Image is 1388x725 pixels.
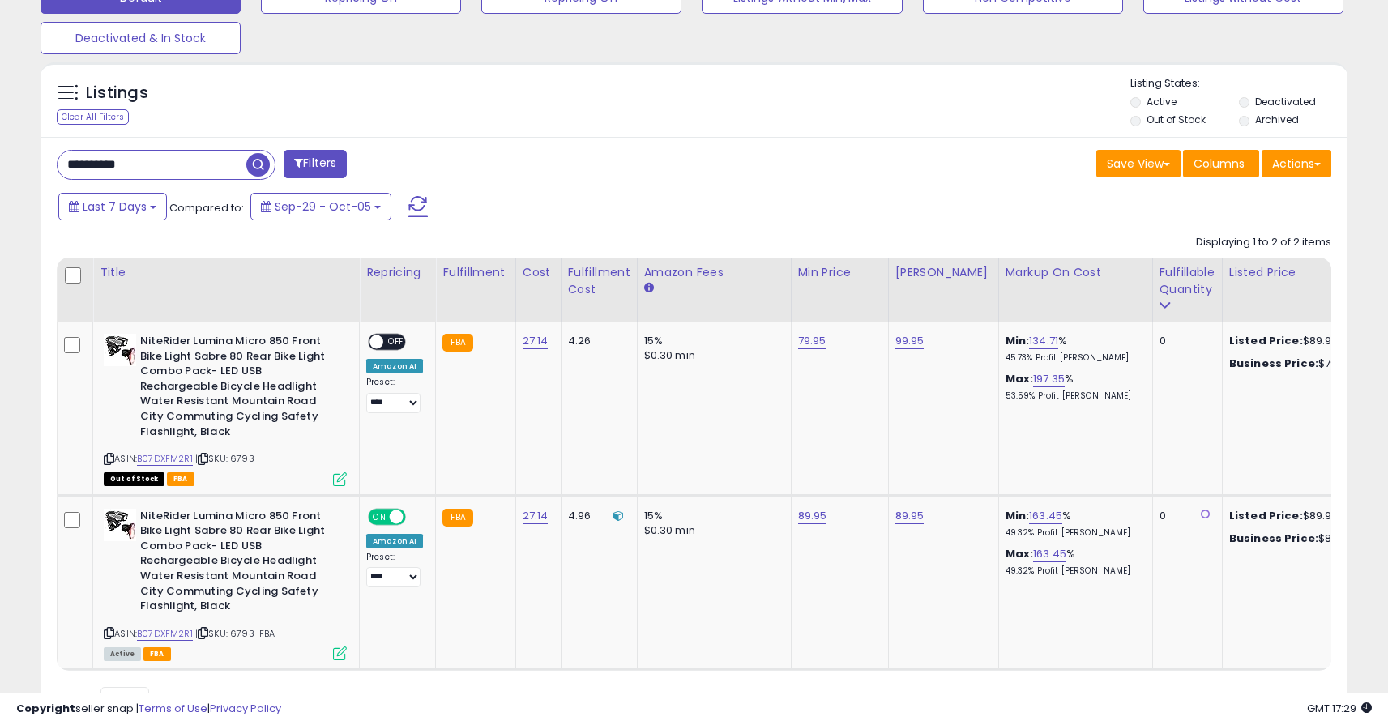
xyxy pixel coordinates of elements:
[1006,264,1146,281] div: Markup on Cost
[1006,371,1034,386] b: Max:
[644,523,779,538] div: $0.30 min
[250,193,391,220] button: Sep-29 - Oct-05
[195,627,275,640] span: | SKU: 6793-FBA
[644,348,779,363] div: $0.30 min
[1160,334,1210,348] div: 0
[1130,76,1347,92] p: Listing States:
[1183,150,1259,177] button: Columns
[644,264,784,281] div: Amazon Fees
[1229,531,1318,546] b: Business Price:
[568,264,630,298] div: Fulfillment Cost
[1255,113,1299,126] label: Archived
[798,333,826,349] a: 79.95
[1147,113,1206,126] label: Out of Stock
[895,508,925,524] a: 89.95
[1006,547,1140,577] div: %
[1160,264,1215,298] div: Fulfillable Quantity
[1006,352,1140,364] p: 45.73% Profit [PERSON_NAME]
[16,701,75,716] strong: Copyright
[644,334,779,348] div: 15%
[137,452,193,466] a: B07DXFM2R1
[195,452,254,465] span: | SKU: 6793
[41,22,241,54] button: Deactivated & In Stock
[798,264,882,281] div: Min Price
[1262,150,1331,177] button: Actions
[383,335,409,349] span: OFF
[143,647,171,661] span: FBA
[1006,333,1030,348] b: Min:
[1229,356,1318,371] b: Business Price:
[167,472,194,486] span: FBA
[1006,565,1140,577] p: 49.32% Profit [PERSON_NAME]
[284,150,347,178] button: Filters
[275,198,371,215] span: Sep-29 - Oct-05
[104,334,347,484] div: ASIN:
[83,198,147,215] span: Last 7 Days
[104,509,347,659] div: ASIN:
[523,508,549,524] a: 27.14
[523,333,549,349] a: 27.14
[1229,531,1364,546] div: $89.95
[1033,371,1065,387] a: 197.35
[1229,509,1364,523] div: $89.95
[140,334,337,443] b: NiteRider Lumina Micro 850 Front Bike Light Sabre 80 Rear Bike Light Combo Pack- LED USB Recharge...
[404,510,429,523] span: OFF
[140,509,337,618] b: NiteRider Lumina Micro 850 Front Bike Light Sabre 80 Rear Bike Light Combo Pack- LED USB Recharge...
[1229,356,1364,371] div: $79.95
[1307,701,1372,716] span: 2025-10-13 17:29 GMT
[1229,334,1364,348] div: $89.99
[366,377,423,413] div: Preset:
[1196,235,1331,250] div: Displaying 1 to 2 of 2 items
[104,334,136,366] img: 41tHBv8HlwL._SL40_.jpg
[644,509,779,523] div: 15%
[442,334,472,352] small: FBA
[1006,509,1140,539] div: %
[1006,334,1140,364] div: %
[366,359,423,373] div: Amazon AI
[442,264,508,281] div: Fulfillment
[57,109,129,125] div: Clear All Filters
[568,334,625,348] div: 4.26
[568,509,625,523] div: 4.96
[1229,264,1369,281] div: Listed Price
[442,509,472,527] small: FBA
[644,281,654,296] small: Amazon Fees.
[137,627,193,641] a: B07DXFM2R1
[1160,509,1210,523] div: 0
[366,534,423,548] div: Amazon AI
[1096,150,1181,177] button: Save View
[1255,95,1316,109] label: Deactivated
[1033,546,1066,562] a: 163.45
[1029,508,1062,524] a: 163.45
[1229,333,1303,348] b: Listed Price:
[1006,372,1140,402] div: %
[1006,390,1140,402] p: 53.59% Profit [PERSON_NAME]
[1029,333,1058,349] a: 134.71
[86,82,148,104] h5: Listings
[104,647,141,661] span: All listings currently available for purchase on Amazon
[798,508,827,524] a: 89.95
[139,701,207,716] a: Terms of Use
[104,472,164,486] span: All listings that are currently out of stock and unavailable for purchase on Amazon
[16,702,281,717] div: seller snap | |
[1006,508,1030,523] b: Min:
[100,264,352,281] div: Title
[1006,546,1034,561] b: Max:
[210,701,281,716] a: Privacy Policy
[369,510,390,523] span: ON
[1229,508,1303,523] b: Listed Price:
[58,193,167,220] button: Last 7 Days
[998,258,1152,322] th: The percentage added to the cost of goods (COGS) that forms the calculator for Min & Max prices.
[1194,156,1245,172] span: Columns
[366,552,423,588] div: Preset:
[169,200,244,215] span: Compared to:
[895,264,992,281] div: [PERSON_NAME]
[104,509,136,541] img: 41tHBv8HlwL._SL40_.jpg
[1147,95,1177,109] label: Active
[366,264,429,281] div: Repricing
[1006,527,1140,539] p: 49.32% Profit [PERSON_NAME]
[895,333,925,349] a: 99.95
[523,264,554,281] div: Cost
